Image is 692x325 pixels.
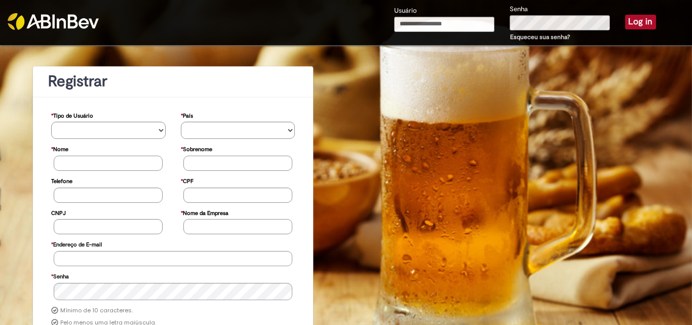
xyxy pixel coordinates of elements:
label: País [181,107,193,122]
h1: Registrar [48,73,298,90]
label: Endereço de E-mail [51,236,102,251]
label: Senha [510,5,528,14]
label: Tipo de Usuário [51,107,93,122]
button: Log in [625,15,656,29]
label: Sobrenome [181,141,212,156]
label: Senha [51,268,69,283]
img: ABInbev-white.png [8,13,99,30]
label: Nome [51,141,68,156]
label: Mínimo de 10 caracteres. [60,307,133,315]
label: CNPJ [51,205,66,220]
label: Nome da Empresa [181,205,228,220]
label: Telefone [51,173,72,188]
label: Usuário [394,6,417,16]
label: CPF [181,173,194,188]
a: Esqueceu sua senha? [510,33,570,41]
